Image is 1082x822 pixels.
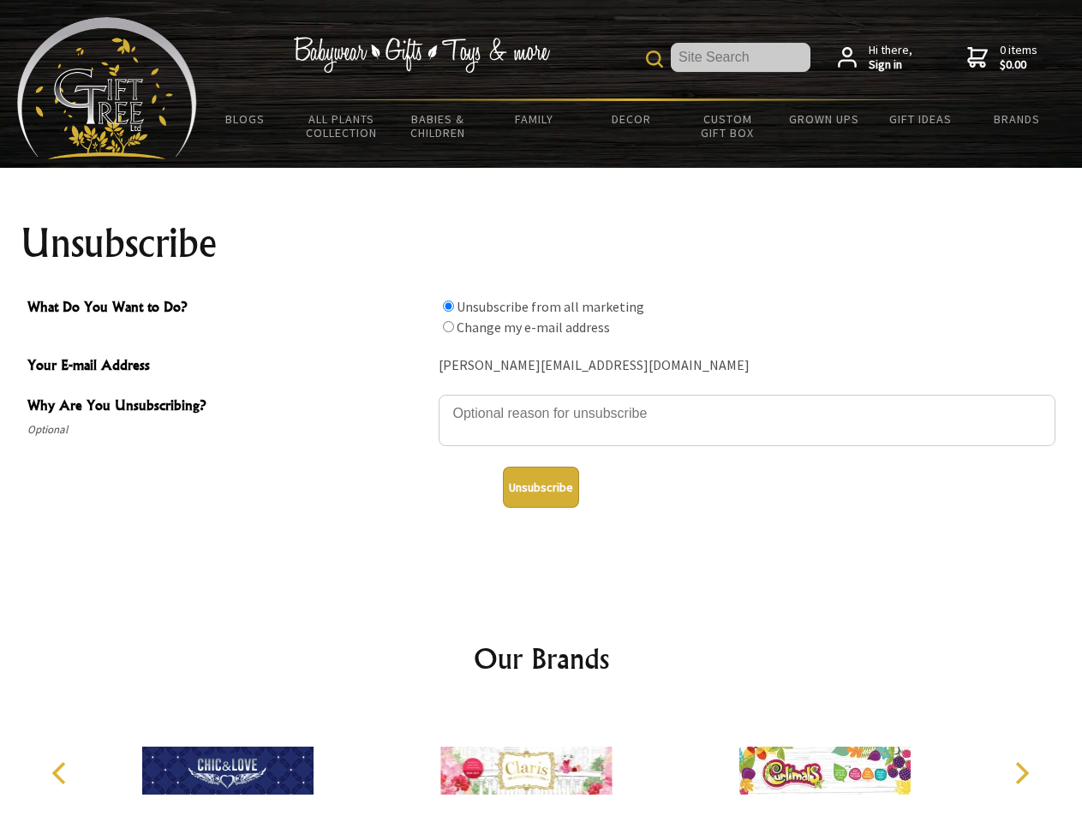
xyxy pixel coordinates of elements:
[487,101,583,137] a: Family
[21,223,1062,264] h1: Unsubscribe
[197,101,294,137] a: BLOGS
[27,420,430,440] span: Optional
[43,754,81,792] button: Previous
[775,101,872,137] a: Grown Ups
[872,101,969,137] a: Gift Ideas
[583,101,679,137] a: Decor
[838,43,912,73] a: Hi there,Sign in
[969,101,1066,137] a: Brands
[1002,754,1040,792] button: Next
[27,395,430,420] span: Why Are You Unsubscribing?
[439,395,1055,446] textarea: Why Are You Unsubscribing?
[869,43,912,73] span: Hi there,
[679,101,776,151] a: Custom Gift Box
[439,353,1055,379] div: [PERSON_NAME][EMAIL_ADDRESS][DOMAIN_NAME]
[443,301,454,312] input: What Do You Want to Do?
[27,296,430,321] span: What Do You Want to Do?
[17,17,197,159] img: Babyware - Gifts - Toys and more...
[34,638,1049,679] h2: Our Brands
[869,57,912,73] strong: Sign in
[671,43,810,72] input: Site Search
[390,101,487,151] a: Babies & Children
[457,298,644,315] label: Unsubscribe from all marketing
[293,37,550,73] img: Babywear - Gifts - Toys & more
[457,319,610,336] label: Change my e-mail address
[443,321,454,332] input: What Do You Want to Do?
[967,43,1037,73] a: 0 items$0.00
[503,467,579,508] button: Unsubscribe
[646,51,663,68] img: product search
[294,101,391,151] a: All Plants Collection
[1000,57,1037,73] strong: $0.00
[1000,42,1037,73] span: 0 items
[27,354,430,379] span: Your E-mail Address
